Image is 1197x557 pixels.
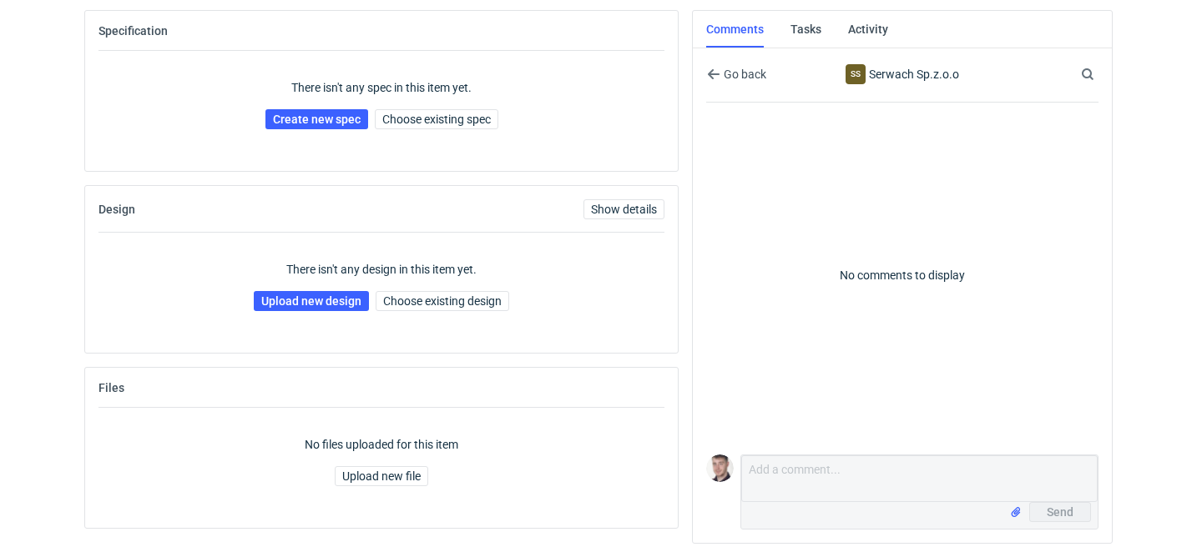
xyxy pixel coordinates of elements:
h2: Files [98,381,124,394]
p: There isn't any spec in this item yet. [291,79,472,96]
span: Choose existing design [383,295,502,307]
span: Upload new file [342,470,421,482]
button: Choose existing design [376,291,509,311]
span: Go back [720,68,766,80]
button: Go back [706,64,767,84]
a: Create new spec [265,109,368,129]
p: No files uploaded for this item [305,436,458,453]
h2: Design [98,203,135,216]
a: Show details [583,199,664,219]
h2: Specification [98,24,168,38]
div: Serwach Sp.z.o.o [846,64,866,84]
button: Send [1029,502,1091,522]
a: Activity [848,11,888,48]
button: Choose existing spec [375,109,498,129]
a: Upload new design [254,291,369,311]
a: Comments [706,11,764,48]
span: Send [1047,506,1073,518]
div: Serwach Sp.z.o.o [821,64,984,84]
p: There isn't any design in this item yet. [286,261,477,278]
a: Tasks [790,11,821,48]
span: Choose existing spec [382,113,491,125]
p: No comments to display [706,103,1099,448]
button: Upload new file [335,466,428,486]
figcaption: SS [846,64,866,84]
input: Search [1078,64,1131,84]
img: Maciej Sikora [706,454,734,482]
